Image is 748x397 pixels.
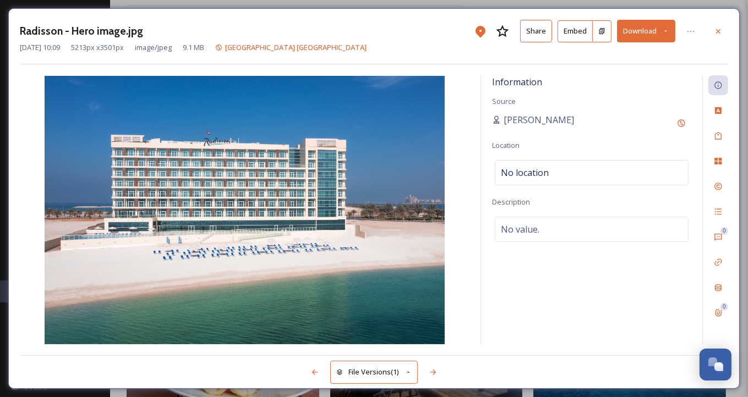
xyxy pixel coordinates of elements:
[520,20,552,42] button: Share
[225,42,367,52] span: [GEOGRAPHIC_DATA] [GEOGRAPHIC_DATA]
[183,42,204,53] span: 9.1 MB
[71,42,124,53] span: 5213 px x 3501 px
[617,20,675,42] button: Download
[700,349,731,381] button: Open Chat
[20,23,143,39] h3: Radisson - Hero image.jpg
[558,20,593,42] button: Embed
[720,303,728,311] div: 0
[504,113,574,126] span: [PERSON_NAME]
[20,76,469,344] img: Radisson%20-%20Hero%20image.jpg
[501,166,549,179] span: No location
[20,42,60,53] span: [DATE] 10:09
[330,361,418,383] button: File Versions(1)
[720,227,728,235] div: 0
[501,223,539,236] span: No value.
[492,140,520,150] span: Location
[492,76,542,88] span: Information
[492,197,530,207] span: Description
[135,42,172,53] span: image/jpeg
[492,96,516,106] span: Source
